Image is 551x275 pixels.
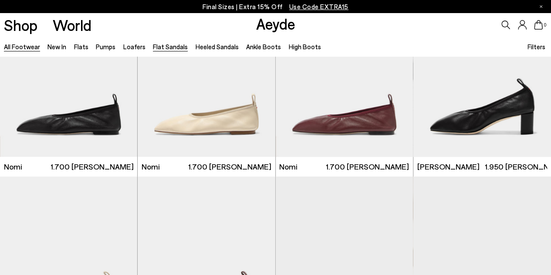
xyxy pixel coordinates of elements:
p: Final Sizes | Extra 15% Off [203,1,348,12]
a: Ankle Boots [246,43,281,51]
span: Nomi [4,161,22,172]
a: [PERSON_NAME] 1.950 [PERSON_NAME] [413,157,551,177]
a: High Boots [288,43,321,51]
span: 1.700 [PERSON_NAME] [188,161,271,172]
span: Nomi [142,161,160,172]
a: 0 [534,20,543,30]
a: Aeyde [256,14,295,33]
a: World [53,17,91,33]
a: All Footwear [4,43,40,51]
a: Heeled Sandals [195,43,238,51]
span: 0 [543,23,547,27]
span: Filters [527,43,545,51]
a: Pumps [96,43,115,51]
span: [PERSON_NAME] [417,161,479,172]
span: 1.700 [PERSON_NAME] [326,161,409,172]
a: Nomi 1.700 [PERSON_NAME] [138,157,275,177]
a: Shop [4,17,37,33]
span: Nomi [279,161,297,172]
span: Navigate to /collections/ss25-final-sizes [289,3,348,10]
a: New In [47,43,66,51]
a: Flats [74,43,88,51]
a: Nomi 1.700 [PERSON_NAME] [276,157,413,177]
a: Flat Sandals [153,43,188,51]
a: Loafers [123,43,145,51]
span: 1.700 [PERSON_NAME] [51,161,134,172]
